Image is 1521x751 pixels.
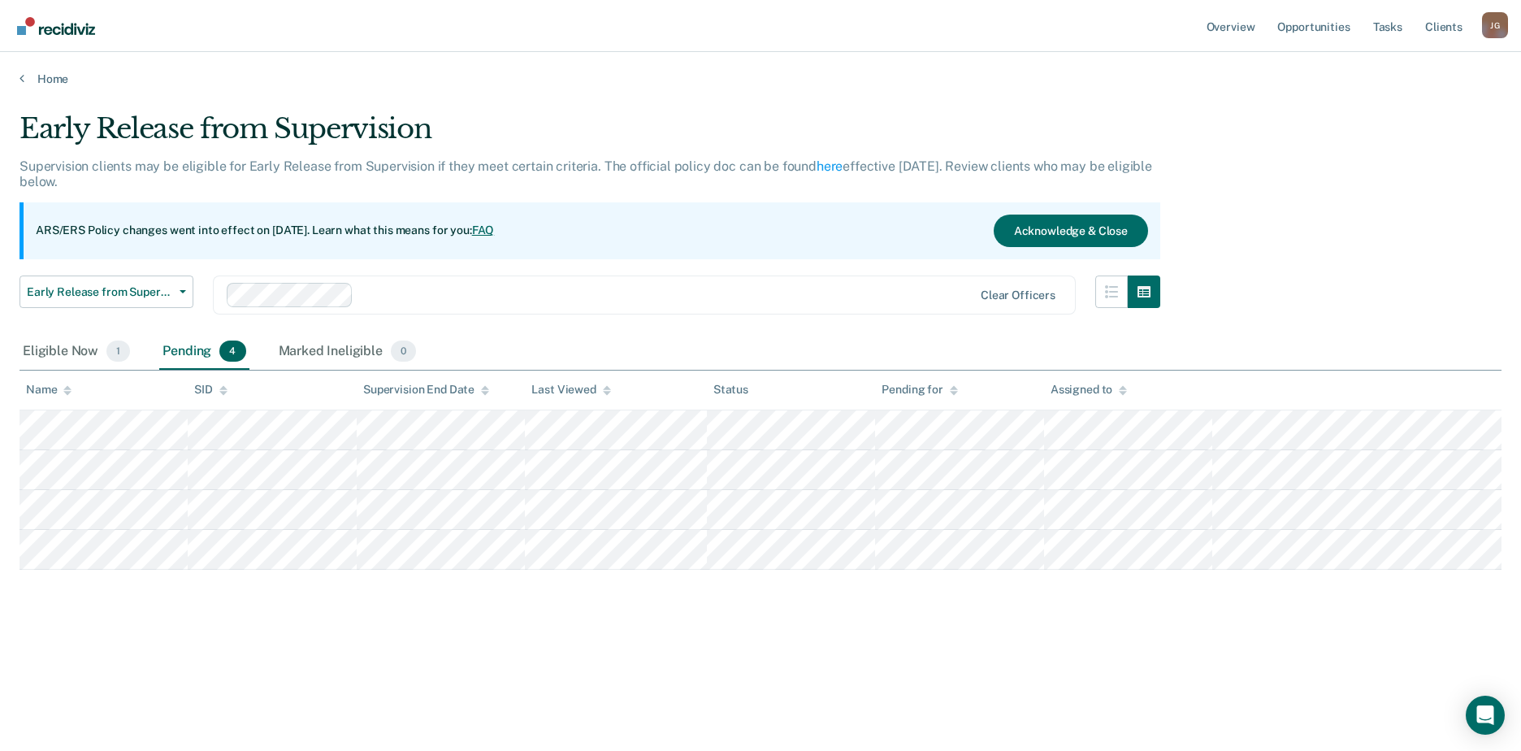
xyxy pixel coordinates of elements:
a: here [817,158,843,174]
span: Early Release from Supervision [27,285,173,299]
div: Assigned to [1051,383,1127,397]
div: Name [26,383,71,397]
div: Pending4 [159,334,249,370]
div: Eligible Now1 [19,334,133,370]
div: Last Viewed [531,383,610,397]
p: ARS/ERS Policy changes went into effect on [DATE]. Learn what this means for you: [36,223,494,239]
div: Supervision End Date [363,383,489,397]
div: Status [713,383,748,397]
img: Recidiviz [17,17,95,35]
button: Early Release from Supervision [19,276,193,308]
span: 1 [106,341,130,362]
div: Open Intercom Messenger [1466,696,1505,735]
div: Pending for [882,383,957,397]
div: J G [1482,12,1508,38]
div: Marked Ineligible0 [275,334,420,370]
span: 0 [391,341,416,362]
div: Early Release from Supervision [19,112,1160,158]
div: Clear officers [981,289,1055,302]
p: Supervision clients may be eligible for Early Release from Supervision if they meet certain crite... [19,158,1152,189]
a: FAQ [472,224,495,237]
button: Profile dropdown button [1482,12,1508,38]
span: 4 [219,341,245,362]
button: Acknowledge & Close [994,215,1148,247]
div: SID [194,383,227,397]
a: Home [19,72,1501,86]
